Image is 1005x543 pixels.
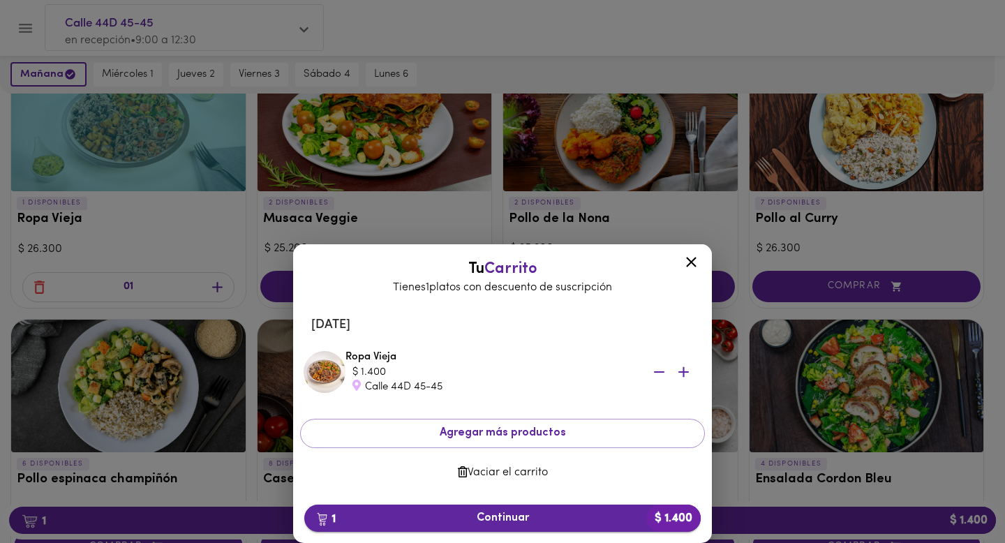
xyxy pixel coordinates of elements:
div: Calle 44D 45-45 [352,380,632,394]
li: [DATE] [300,308,705,342]
span: Vaciar el carrito [311,466,694,479]
div: $ 1.400 [352,365,632,380]
span: Continuar [315,512,690,525]
p: Tienes 1 platos con descuento de suscripción [307,280,698,296]
span: Carrito [484,261,537,277]
b: $ 1.400 [646,505,701,532]
button: Vaciar el carrito [300,459,705,486]
img: Ropa Vieja [304,351,345,393]
iframe: Messagebird Livechat Widget [924,462,991,529]
span: Agregar más productos [312,426,693,440]
button: Agregar más productos [300,419,705,447]
button: 1Continuar$ 1.400 [304,505,701,532]
b: 1 [308,509,344,528]
img: cart.png [317,512,327,526]
div: Ropa Vieja [345,350,701,394]
div: Tu [307,258,698,296]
